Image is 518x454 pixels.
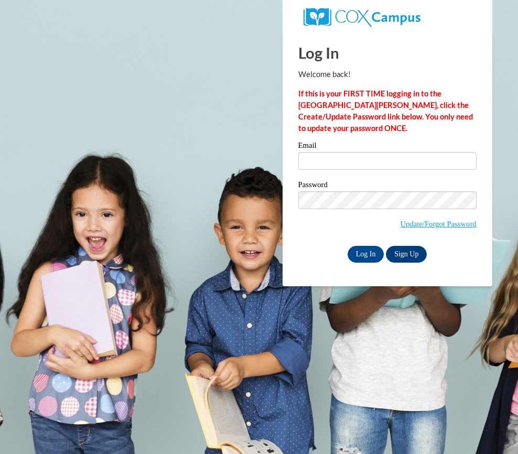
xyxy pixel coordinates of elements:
[304,8,420,27] img: COX Campus
[401,220,477,228] a: Update/Forgot Password
[298,181,477,191] label: Password
[298,42,477,63] h1: Log In
[304,12,420,21] a: COX Campus
[386,246,427,263] a: Sign Up
[348,246,384,263] input: Log In
[298,89,473,133] strong: If this is your FIRST TIME logging in to the [GEOGRAPHIC_DATA][PERSON_NAME], click the Create/Upd...
[298,142,477,152] label: Email
[298,69,477,80] p: Welcome back!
